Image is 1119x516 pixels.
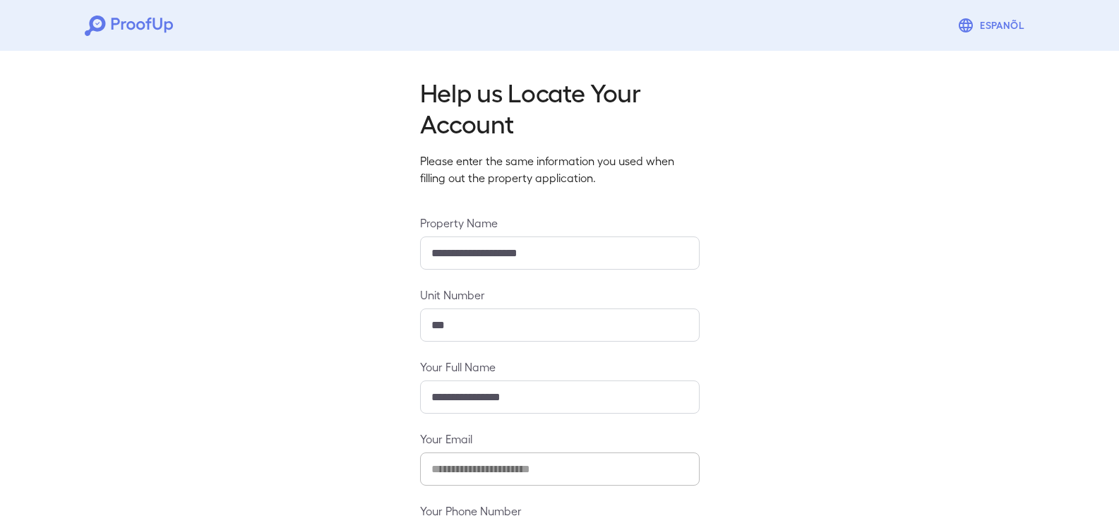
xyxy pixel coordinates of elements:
p: Please enter the same information you used when filling out the property application. [420,152,700,186]
label: Your Email [420,431,700,447]
label: Property Name [420,215,700,231]
h2: Help us Locate Your Account [420,76,700,138]
label: Your Full Name [420,359,700,375]
button: Espanõl [952,11,1034,40]
label: Unit Number [420,287,700,303]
